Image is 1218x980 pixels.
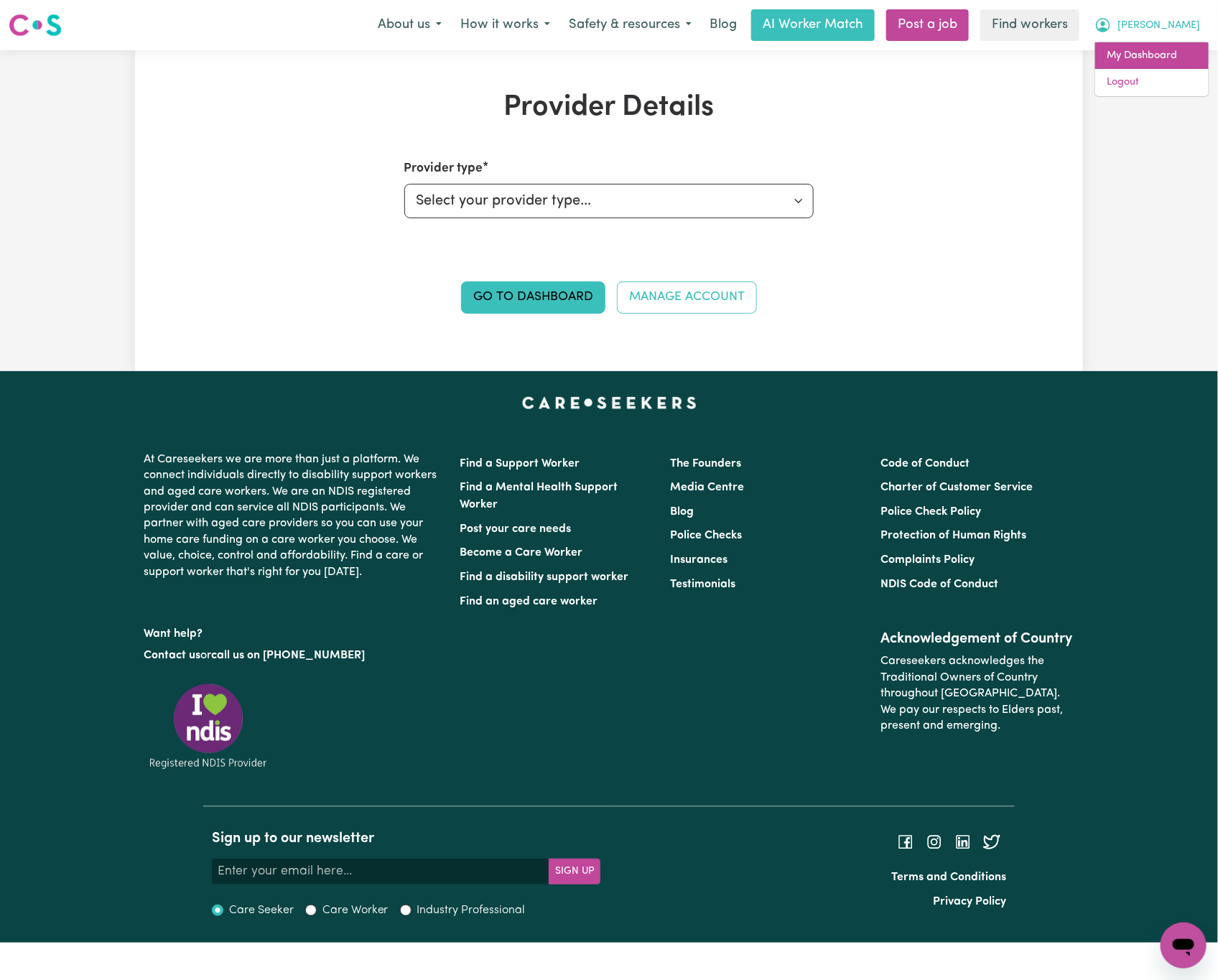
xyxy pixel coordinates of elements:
a: Follow Careseekers on Facebook [897,836,914,847]
iframe: Button to launch messaging window [1161,923,1207,969]
a: Contact us [144,650,200,661]
span: [PERSON_NAME] [1117,18,1200,34]
a: Protection of Human Rights [881,530,1027,541]
label: Care Worker [322,902,389,919]
label: Care Seeker [229,902,294,919]
a: Police Check Policy [881,506,982,518]
a: AI Worker Match [751,9,875,41]
a: Charter of Customer Service [881,482,1033,493]
a: Find a Support Worker [460,458,580,470]
button: My Account [1085,10,1209,40]
button: About us [368,10,451,40]
a: Code of Conduct [881,458,970,470]
label: Provider type [404,159,483,178]
p: Want help? [144,620,442,642]
a: Follow Careseekers on Twitter [983,836,1000,847]
a: Police Checks [670,530,742,541]
a: My Dashboard [1095,42,1209,70]
a: Become a Care Worker [460,547,582,559]
div: My Account [1094,42,1209,97]
h1: Provider Details [302,90,916,125]
a: Terms and Conditions [891,872,1006,883]
a: Careseekers logo [9,9,62,42]
a: Privacy Policy [933,896,1006,907]
a: Complaints Policy [881,554,975,566]
p: or [144,642,442,669]
a: Go to Dashboard [461,281,605,313]
h2: Acknowledgement of Country [881,630,1074,648]
p: Careseekers acknowledges the Traditional Owners of Country throughout [GEOGRAPHIC_DATA]. We pay o... [881,648,1074,739]
button: Safety & resources [559,10,701,40]
a: Blog [670,506,694,518]
a: Blog [701,9,745,41]
a: call us on [PHONE_NUMBER] [211,650,365,661]
a: Post your care needs [460,523,571,535]
button: How it works [451,10,559,40]
a: Follow Careseekers on Instagram [926,836,943,847]
a: Media Centre [670,482,744,493]
h2: Sign up to our newsletter [212,830,600,847]
button: Subscribe [549,859,600,885]
a: NDIS Code of Conduct [881,579,999,590]
a: Manage Account [617,281,757,313]
a: Careseekers home page [522,397,697,409]
a: Find workers [980,9,1079,41]
a: Logout [1095,69,1209,96]
a: Post a job [886,9,969,41]
p: At Careseekers we are more than just a platform. We connect individuals directly to disability su... [144,446,442,586]
img: Careseekers logo [9,12,62,38]
img: Registered NDIS provider [144,681,273,771]
input: Enter your email here... [212,859,549,885]
a: Find a Mental Health Support Worker [460,482,618,510]
a: Find an aged care worker [460,596,598,607]
label: Industry Professional [417,902,526,919]
a: Follow Careseekers on LinkedIn [954,836,972,847]
a: Insurances [670,554,727,566]
a: The Founders [670,458,741,470]
a: Find a disability support worker [460,571,628,583]
a: Testimonials [670,579,735,590]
